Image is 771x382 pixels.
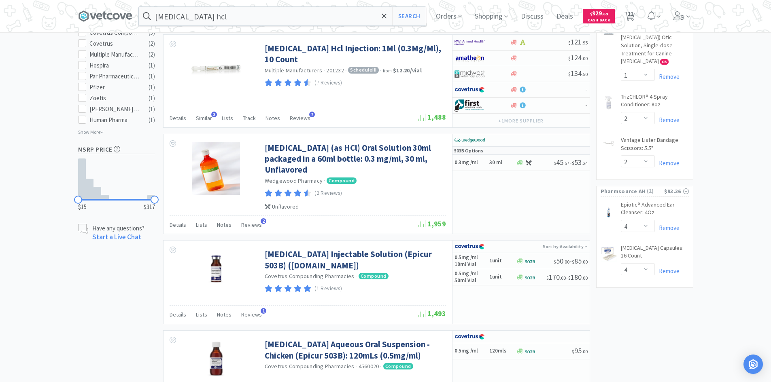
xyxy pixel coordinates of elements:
[149,72,155,81] div: ( 1 )
[265,363,355,370] a: Covetrus Compounding Pharmacies
[78,126,104,136] p: Show More
[380,67,382,74] span: ·
[568,40,571,46] span: $
[489,348,514,355] h6: 120mls
[525,350,535,353] img: covetrus_503B_logo.png
[489,257,514,264] h6: 1unit
[546,272,588,282] span: -
[588,18,610,23] span: Cash Back
[582,348,588,355] span: . 00
[621,14,638,21] a: 11
[455,134,485,146] img: e40baf8987b14801afb1611fffac9ca4_8.png
[525,260,535,263] img: covetrus_503B_logo.png
[265,249,444,271] a: [MEDICAL_DATA] Injectable Solution (Epicur 503B) ([DOMAIN_NAME])
[655,224,680,232] a: Remove
[392,7,426,25] button: Search
[383,68,392,74] span: from
[572,160,574,166] span: $
[149,82,155,92] div: ( 1 )
[196,114,212,122] span: Similar
[572,259,574,265] span: $
[359,273,389,279] span: Compound
[92,224,144,232] p: Have any questions?
[554,259,556,265] span: $
[568,71,571,77] span: $
[217,221,232,228] span: Notes
[149,61,155,70] div: ( 1 )
[601,187,646,196] span: Pharmsource AH
[601,138,617,149] img: 43a0d1be69c642719aa7d8db1c3e59df_122862.jpeg
[489,274,514,281] h6: 1unit
[621,18,689,69] a: Simplera (florfenicol, [MEDICAL_DATA], [MEDICAL_DATA]) Otic Solution, Single-dose Treatment for C...
[455,241,485,253] img: 77fca1acd8b6420a9015268ca798ef17_1.png
[243,114,256,122] span: Track
[359,363,379,370] span: 4560020
[455,331,485,343] img: 77fca1acd8b6420a9015268ca798ef17_1.png
[326,67,344,74] span: 201232
[454,147,483,154] p: 503B Options
[560,275,566,281] span: . 00
[309,112,315,117] span: 7
[89,82,140,92] div: Pfizer
[265,272,355,280] a: Covetrus Compounding Pharmacies
[170,221,186,228] span: Details
[265,339,444,361] a: [MEDICAL_DATA] Aqueous Oral Suspension - Chicken (Epicur 503B): 120mLs (0.5mg/ml)
[261,218,266,224] span: 2
[664,187,689,196] div: $93.36
[582,160,588,166] span: . 24
[265,142,444,175] a: [MEDICAL_DATA] (as HCl) Oral Solution 30ml packaged in a 60ml bottle: 0.3 mg/ml, 30 ml, Unflavored
[563,259,569,265] span: . 00
[197,339,236,378] img: bfa5d197504d45f0b0d14d4182bc6612_649250.png
[601,95,617,111] img: 90a1fd411c194ac3b3aa4753f778b090_112964.jpeg
[324,177,325,184] span: ·
[621,201,689,220] a: Epiotic® Advanced Ear Cleanser: 4Oz
[554,256,588,266] span: -
[494,115,547,127] button: +1more supplier
[582,40,588,46] span: . 95
[418,309,446,318] span: 1,493
[590,11,592,17] span: $
[327,177,357,184] span: Compound
[144,202,155,212] span: $317
[192,142,240,195] img: b586b2b5394c44f6a5fb19f0829f4993_534067.jpeg
[568,55,571,61] span: $
[572,256,588,266] span: 85
[197,249,236,287] img: a4d240d6f0294b29bea629d78e87733b_648539.png
[149,50,155,59] div: ( 2 )
[583,5,615,27] a: $929.69Cash Back
[89,115,140,125] div: Human Pharma
[393,67,422,74] strong: $12.20 / vial
[554,160,556,166] span: $
[323,67,325,74] span: ·
[348,67,379,73] span: Schedule III
[655,116,680,124] a: Remove
[546,272,566,282] span: 170
[314,79,342,87] p: (7 Reviews)
[89,93,140,103] div: Zoetis
[265,43,444,65] a: [MEDICAL_DATA] Hcl Injection: 1Ml (0.3Mg/Ml), 10 Count
[149,115,155,125] div: ( 1 )
[455,36,485,49] img: f6b2451649754179b5b4e0c70c3f7cb0_2.png
[554,158,588,167] span: -
[89,50,140,59] div: Multiple Manufacturers
[601,203,617,219] img: c868330459c64d09a81f10f49079eebc_632181.png
[222,114,233,122] span: Lists
[572,158,588,167] span: 53
[92,232,141,241] a: Start a Live Chat
[621,136,689,155] a: Vantage Lister Bandage Scissors: 5.5"
[568,69,588,78] span: 134
[455,99,485,112] img: 67d67680309e4a0bb49a5ff0391dcc42_6.png
[455,52,485,64] img: 3331a67d23dc422aa21b1ec98afbf632_11.png
[582,275,588,281] span: . 00
[265,202,444,211] div: Unflavored
[418,219,446,228] span: 1,959
[190,43,242,95] img: 9ec48747847a4846877d4807cfd05fcd_61928.jpeg
[568,37,588,46] span: 121
[149,104,155,114] div: ( 1 )
[217,311,232,318] span: Notes
[89,72,140,81] div: Par Pharmaceuticals
[582,71,588,77] span: . 50
[572,346,588,355] span: 95
[78,145,155,154] h5: MSRP Price
[568,272,588,282] span: 180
